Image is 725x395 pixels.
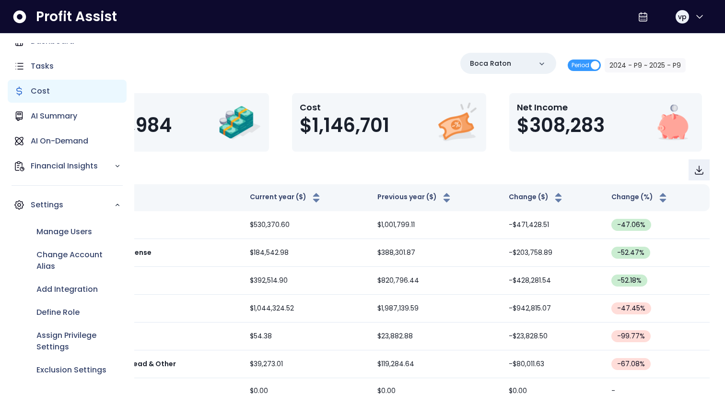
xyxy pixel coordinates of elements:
span: -47.06 % [617,220,645,230]
p: Add Integration [36,284,98,295]
p: AI On-Demand [31,135,88,147]
span: vp [678,12,687,22]
td: $388,301.87 [370,239,501,267]
button: Download [689,159,710,180]
p: Financial Insights [31,160,114,172]
td: -$80,011.63 [501,350,604,378]
td: $39,273.01 [242,350,369,378]
button: 2024 - P9 ~ 2025 - P9 [605,58,686,72]
td: $119,284.64 [370,350,501,378]
button: Change (%) [611,192,669,203]
span: -99.77 % [617,331,645,341]
td: -$203,758.89 [501,239,604,267]
span: $308,283 [517,114,605,137]
td: $184,542.98 [242,239,369,267]
img: Cost [435,101,479,144]
img: Revenue [218,101,261,144]
td: -$23,828.50 [501,323,604,350]
p: Cost [31,85,50,97]
p: AI Summary [31,110,77,122]
p: Boca Raton [470,59,511,69]
span: -47.45 % [617,303,645,313]
td: $530,370.60 [242,211,369,239]
td: $1,987,139.59 [370,295,501,323]
td: $54.38 [242,323,369,350]
td: $1,001,799.11 [370,211,501,239]
p: Tasks [31,60,54,72]
p: Cost [300,101,389,114]
p: Exclusion Settings [36,364,106,376]
p: Manage Users [36,226,92,238]
span: $1,146,701 [300,114,389,137]
p: Net Income [517,101,605,114]
td: $1,044,324.52 [242,295,369,323]
td: -$471,428.51 [501,211,604,239]
p: Assign Privilege Settings [36,330,121,353]
p: Change Account Alias [36,249,121,272]
img: Net Income [651,101,694,144]
td: -$942,815.07 [501,295,604,323]
p: Define Role [36,307,80,318]
span: -67.08 % [617,359,645,369]
td: $23,882.88 [370,323,501,350]
span: -52.18 % [617,275,642,286]
td: -$428,281.54 [501,267,604,295]
button: Change ($) [509,192,564,203]
span: Period [572,60,589,71]
span: Profit Assist [36,8,117,25]
button: Previous year ($) [377,192,453,203]
td: $392,514.90 [242,267,369,295]
p: Settings [31,199,114,211]
span: -52.47 % [617,248,644,258]
td: $820,796.44 [370,267,501,295]
button: Current year ($) [250,192,322,203]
